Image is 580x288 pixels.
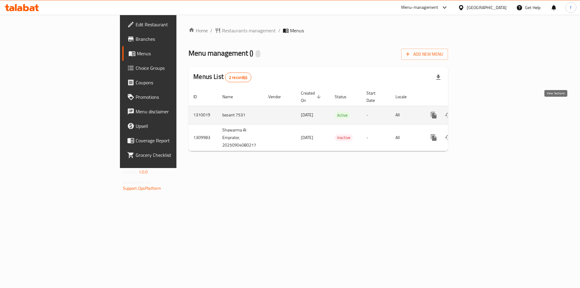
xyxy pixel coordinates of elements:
[122,104,217,119] a: Menu disclaimer
[122,32,217,46] a: Branches
[427,108,441,122] button: more
[362,124,391,151] td: -
[188,46,253,60] span: Menu management ( )
[401,4,438,11] div: Menu-management
[217,106,263,124] td: basant 7531
[225,75,251,80] span: 2 record(s)
[395,93,414,100] span: Locale
[122,75,217,90] a: Coupons
[123,178,151,186] span: Get support on:
[193,72,251,82] h2: Menus List
[122,46,217,61] a: Menus
[301,111,313,119] span: [DATE]
[136,151,212,159] span: Grocery Checklist
[391,124,422,151] td: All
[391,106,422,124] td: All
[222,93,241,100] span: Name
[335,134,353,141] span: Inactive
[335,112,350,119] div: Active
[366,89,383,104] span: Start Date
[136,64,212,72] span: Choice Groups
[122,148,217,162] a: Grocery Checklist
[215,27,276,34] a: Restaurants management
[467,4,507,11] div: [GEOGRAPHIC_DATA]
[335,112,350,119] span: Active
[431,70,446,85] div: Export file
[422,88,489,106] th: Actions
[268,93,289,100] span: Vendor
[123,184,161,192] a: Support.OpsPlatform
[122,17,217,32] a: Edit Restaurant
[427,130,441,145] button: more
[301,89,323,104] span: Created On
[290,27,304,34] span: Menus
[278,27,280,34] li: /
[222,27,276,34] span: Restaurants management
[406,50,443,58] span: Add New Menu
[137,50,212,57] span: Menus
[139,168,148,176] span: 1.0.0
[136,108,212,115] span: Menu disclaimer
[122,61,217,75] a: Choice Groups
[136,93,212,101] span: Promotions
[123,168,138,176] span: Version:
[225,73,251,82] div: Total records count
[441,108,456,122] button: Change Status
[188,88,489,151] table: enhanced table
[441,130,456,145] button: Change Status
[217,124,263,151] td: Shawarma Al Emprator, 20250904080217
[193,93,205,100] span: ID
[136,21,212,28] span: Edit Restaurant
[362,106,391,124] td: -
[570,4,572,11] span: f
[122,119,217,133] a: Upsell
[136,137,212,144] span: Coverage Report
[335,93,354,100] span: Status
[136,122,212,130] span: Upsell
[136,35,212,43] span: Branches
[301,134,313,141] span: [DATE]
[188,27,448,34] nav: breadcrumb
[122,133,217,148] a: Coverage Report
[136,79,212,86] span: Coupons
[401,49,448,60] button: Add New Menu
[122,90,217,104] a: Promotions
